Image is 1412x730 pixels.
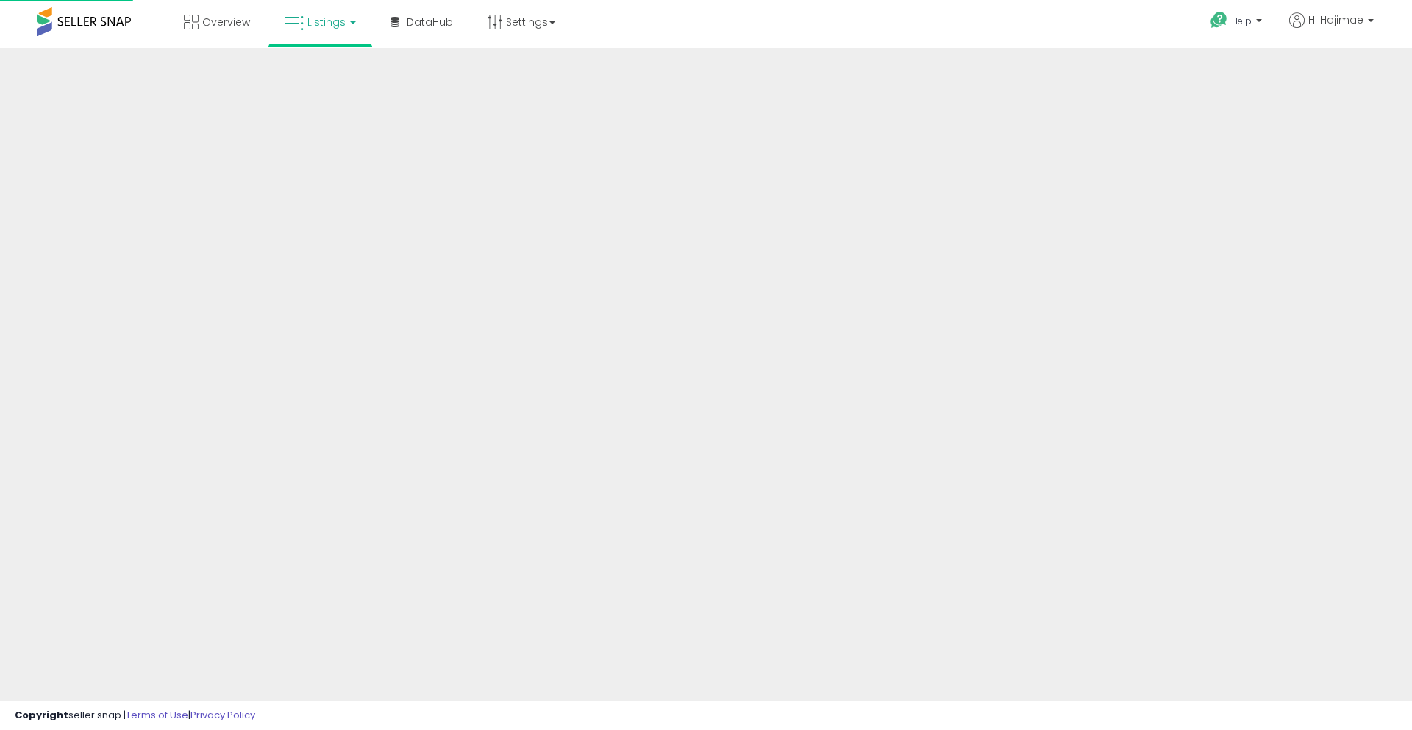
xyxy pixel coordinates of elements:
[1308,12,1363,27] span: Hi Hajimae
[307,15,346,29] span: Listings
[407,15,453,29] span: DataHub
[1232,15,1252,27] span: Help
[1210,11,1228,29] i: Get Help
[1289,12,1374,46] a: Hi Hajimae
[202,15,250,29] span: Overview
